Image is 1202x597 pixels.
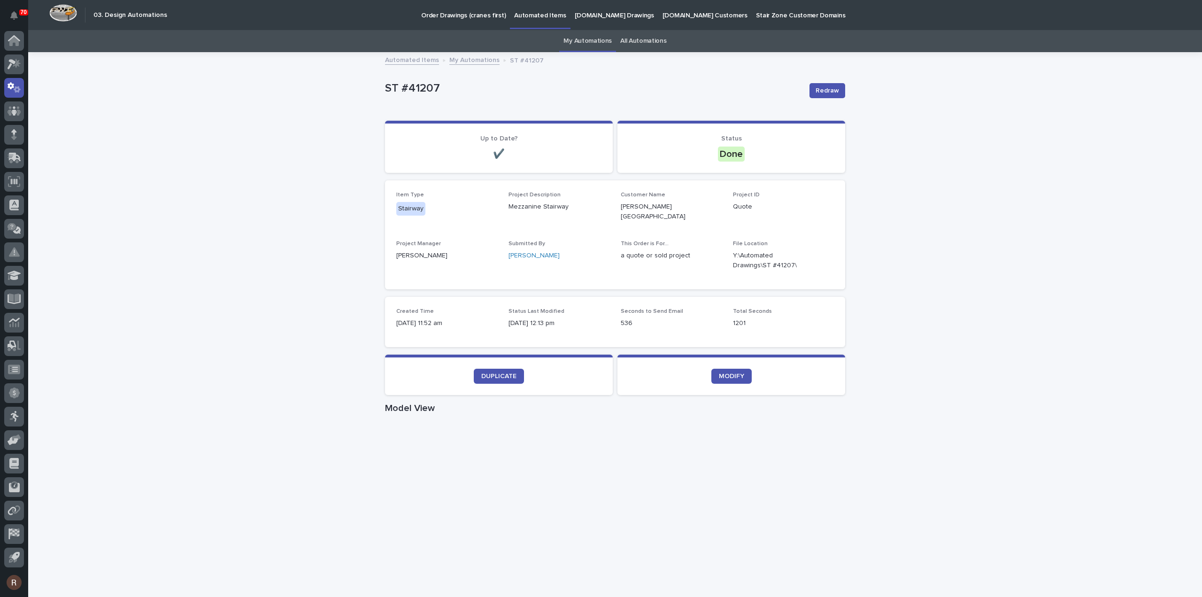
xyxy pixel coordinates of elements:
[396,251,497,261] p: [PERSON_NAME]
[396,202,425,216] div: Stairway
[509,202,609,212] p: Mezzanine Stairway
[481,373,516,380] span: DUPLICATE
[621,202,722,222] p: [PERSON_NAME] [GEOGRAPHIC_DATA]
[449,54,500,65] a: My Automations
[621,309,683,314] span: Seconds to Send Email
[12,11,24,26] div: Notifications70
[563,30,612,52] a: My Automations
[385,54,439,65] a: Automated Items
[621,241,669,247] span: This Order is For...
[21,9,27,16] p: 70
[510,54,544,65] p: ST #41207
[509,241,545,247] span: Submitted By
[509,309,564,314] span: Status Last Modified
[816,86,839,95] span: Redraw
[396,148,601,160] p: ✔️
[733,202,834,212] p: Quote
[733,318,834,328] p: 1201
[621,192,665,198] span: Customer Name
[621,318,722,328] p: 536
[733,192,760,198] span: Project ID
[719,373,744,380] span: MODIFY
[509,251,560,261] a: [PERSON_NAME]
[509,318,609,328] p: [DATE] 12:13 pm
[385,403,845,414] h1: Model View
[620,30,666,52] a: All Automations
[733,309,772,314] span: Total Seconds
[93,11,167,19] h2: 03. Design Automations
[385,82,802,95] p: ST #41207
[733,251,811,271] : Y:\Automated Drawings\ST #41207\
[809,83,845,98] button: Redraw
[621,251,722,261] p: a quote or sold project
[396,241,441,247] span: Project Manager
[4,6,24,25] button: Notifications
[509,192,561,198] span: Project Description
[711,369,752,384] a: MODIFY
[718,147,745,162] div: Done
[396,192,424,198] span: Item Type
[480,135,518,142] span: Up to Date?
[396,318,497,328] p: [DATE] 11:52 am
[721,135,742,142] span: Status
[474,369,524,384] a: DUPLICATE
[49,4,77,22] img: Workspace Logo
[396,309,434,314] span: Created Time
[4,573,24,592] button: users-avatar
[733,241,768,247] span: File Location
